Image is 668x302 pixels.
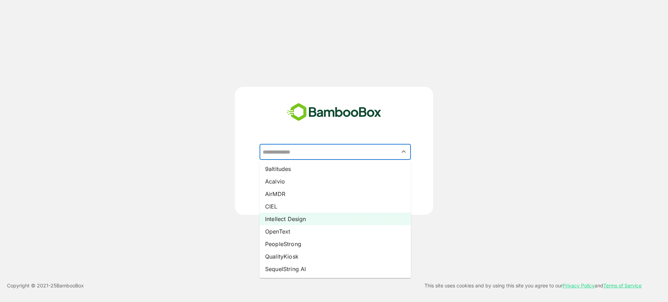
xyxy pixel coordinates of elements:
button: Close [399,147,408,156]
p: Copyright © 2021- 25 BambooBox [7,281,84,290]
a: Privacy Policy [563,283,595,288]
p: This site uses cookies and by using this site you agree to our and [424,281,642,290]
a: Terms of Service [603,283,642,288]
li: AirMDR [260,188,411,200]
li: PeopleStrong [260,238,411,250]
li: SequelString AI [260,263,411,275]
li: OpenText [260,225,411,238]
li: QualityKiosk [260,250,411,263]
img: bamboobox [283,101,385,124]
li: 9altitudes [260,163,411,175]
li: Acalvio [260,175,411,188]
li: CIEL [260,200,411,213]
li: Intellect Design [260,213,411,225]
